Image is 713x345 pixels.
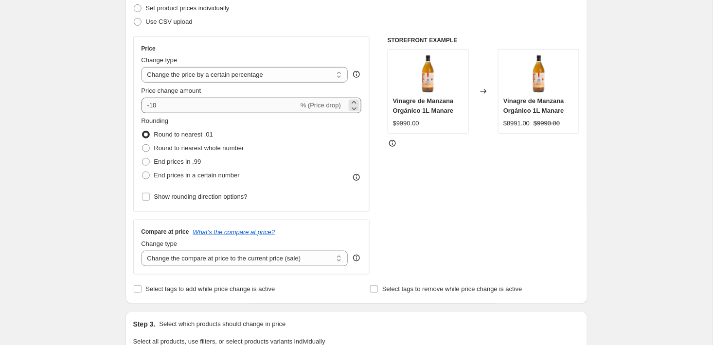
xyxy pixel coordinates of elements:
[503,97,564,114] span: Vinagre de Manzana Orgánico 1L Manare
[142,228,189,236] h3: Compare at price
[388,36,580,44] h6: STOREFRONT EXAMPLE
[142,117,169,124] span: Rounding
[142,87,201,94] span: Price change amount
[142,45,156,52] h3: Price
[133,319,156,329] h2: Step 3.
[146,285,275,293] span: Select tags to add while price change is active
[159,319,285,329] p: Select which products should change in price
[154,193,248,200] span: Show rounding direction options?
[352,253,361,263] div: help
[534,119,560,128] strike: $9990.00
[519,54,558,93] img: vinagre-de-manzana-organico-1000-ml_80x.png
[393,97,454,114] span: Vinagre de Manzana Orgánico 1L Manare
[154,131,213,138] span: Round to nearest .01
[409,54,447,93] img: vinagre-de-manzana-organico-1000-ml_80x.png
[154,144,244,152] span: Round to nearest whole number
[146,18,193,25] span: Use CSV upload
[154,172,240,179] span: End prices in a certain number
[503,119,530,128] div: $8991.00
[142,98,299,113] input: -15
[393,119,419,128] div: $9990.00
[142,56,178,64] span: Change type
[352,69,361,79] div: help
[301,102,341,109] span: % (Price drop)
[146,4,230,12] span: Set product prices individually
[154,158,201,165] span: End prices in .99
[382,285,522,293] span: Select tags to remove while price change is active
[142,240,178,247] span: Change type
[193,228,275,236] button: What's the compare at price?
[133,338,325,345] span: Select all products, use filters, or select products variants individually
